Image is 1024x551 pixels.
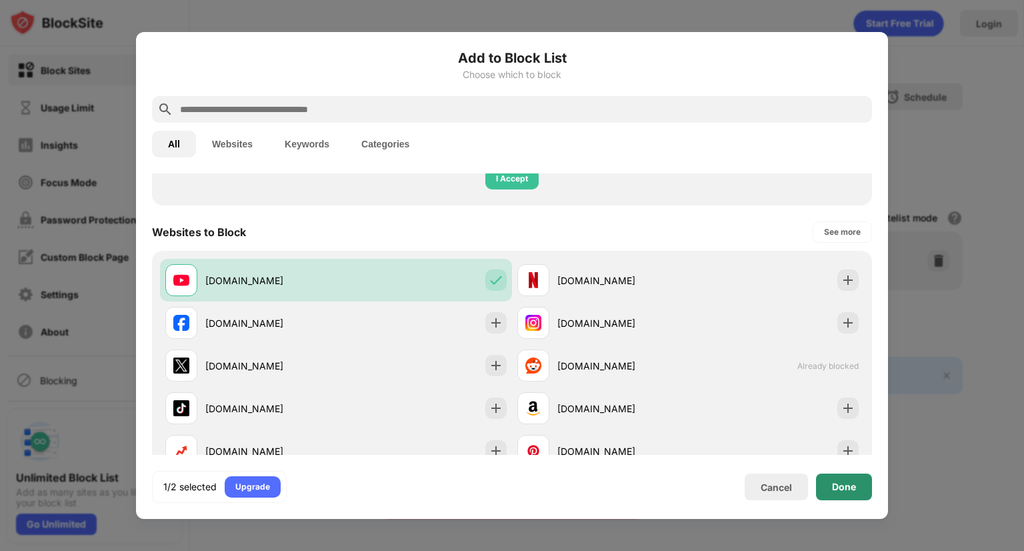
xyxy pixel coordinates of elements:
[152,131,196,157] button: All
[832,482,856,492] div: Done
[205,316,336,330] div: [DOMAIN_NAME]
[525,315,541,331] img: favicons
[269,131,345,157] button: Keywords
[157,101,173,117] img: search.svg
[152,225,246,239] div: Websites to Block
[525,400,541,416] img: favicons
[235,480,270,494] div: Upgrade
[496,172,528,185] div: I Accept
[557,402,688,416] div: [DOMAIN_NAME]
[797,361,859,371] span: Already blocked
[173,400,189,416] img: favicons
[525,443,541,459] img: favicons
[152,48,872,68] h6: Add to Block List
[557,316,688,330] div: [DOMAIN_NAME]
[525,272,541,288] img: favicons
[205,359,336,373] div: [DOMAIN_NAME]
[557,359,688,373] div: [DOMAIN_NAME]
[173,272,189,288] img: favicons
[163,480,217,494] div: 1/2 selected
[173,315,189,331] img: favicons
[205,273,336,288] div: [DOMAIN_NAME]
[196,131,269,157] button: Websites
[205,402,336,416] div: [DOMAIN_NAME]
[173,358,189,374] img: favicons
[173,443,189,459] img: favicons
[152,69,872,80] div: Choose which to block
[525,358,541,374] img: favicons
[557,273,688,288] div: [DOMAIN_NAME]
[761,482,792,493] div: Cancel
[824,225,861,239] div: See more
[345,131,425,157] button: Categories
[205,444,336,458] div: [DOMAIN_NAME]
[557,444,688,458] div: [DOMAIN_NAME]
